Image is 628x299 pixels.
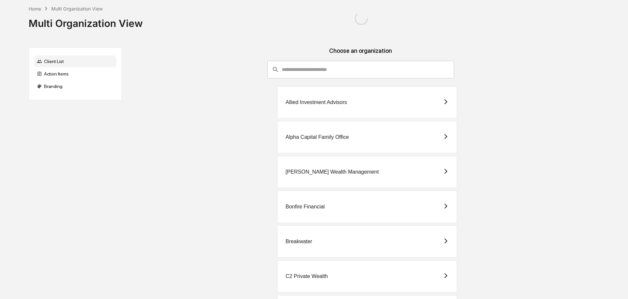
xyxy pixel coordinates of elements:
[285,204,325,210] div: Bonfire Financial
[34,80,116,92] div: Branding
[285,134,349,140] div: Alpha Capital Family Office
[34,55,116,67] div: Client List
[34,68,116,80] div: Action Items
[29,6,41,11] div: Home
[285,99,347,105] div: Allied Investment Advisors
[51,6,103,11] div: Multi Organization View
[127,47,594,61] div: Choose an organization
[267,61,454,78] div: consultant-dashboard__filter-organizations-search-bar
[285,239,312,245] div: Breakwater
[285,273,328,279] div: C2 Private Wealth
[29,12,143,29] div: Multi Organization View
[285,169,378,175] div: [PERSON_NAME] Wealth Management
